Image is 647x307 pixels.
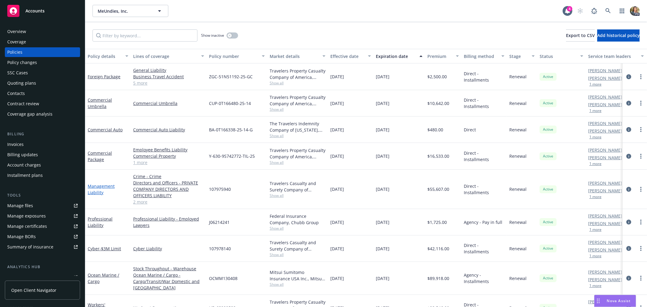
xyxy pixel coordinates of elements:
a: circleInformation [625,245,632,252]
div: Federal Insurance Company, Chubb Group [270,213,325,226]
span: Add historical policy [597,32,640,38]
span: $10,642.00 [427,100,449,106]
span: $1,725.00 [427,219,447,225]
a: circleInformation [625,186,632,193]
a: Manage certificates [5,221,80,231]
span: Accounts [25,8,45,13]
div: Quoting plans [7,78,36,88]
a: Foreign Package [88,74,120,79]
span: Show all [270,252,325,257]
span: Agency - Pay in full [464,219,502,225]
span: Active [542,187,554,192]
a: SSC Cases [5,68,80,78]
a: Manage exposures [5,211,80,221]
div: Account charges [7,160,41,170]
span: [DATE] [330,73,344,80]
div: Premium [427,53,452,59]
a: [PERSON_NAME] [588,75,622,81]
a: [PERSON_NAME] [588,180,622,186]
a: [PERSON_NAME] [588,276,622,283]
a: more [637,153,645,160]
a: [PERSON_NAME] [588,239,622,245]
div: Coverage gap analysis [7,109,52,119]
a: [PERSON_NAME] [588,187,622,194]
span: Show inactive [201,33,224,38]
div: Summary of insurance [7,242,53,252]
div: Drag to move [595,295,602,307]
span: 107978140 [209,245,231,252]
a: Management Liability [88,183,115,195]
button: Add historical policy [597,29,640,42]
span: [DATE] [376,127,389,133]
span: $16,533.00 [427,153,449,159]
a: Invoices [5,140,80,149]
div: Status [540,53,577,59]
a: more [637,275,645,282]
a: Search [602,5,614,17]
a: circleInformation [625,100,632,107]
span: Direct - Installments [464,242,504,255]
div: Travelers Property Casualty Company of America, Travelers Insurance [270,147,325,160]
span: [DATE] [376,219,389,225]
a: Manage files [5,201,80,211]
a: more [637,126,645,133]
span: [DATE] [330,153,344,159]
a: circleInformation [625,153,632,160]
div: 4 [567,6,572,12]
div: Manage BORs [7,232,36,241]
a: Commercial Auto Liability [133,127,204,133]
a: Ocean Marine / Cargo [88,272,119,284]
a: circleInformation [625,73,632,80]
div: Travelers Property Casualty Company of America, Travelers Insurance [270,68,325,80]
span: Active [542,100,554,106]
span: $42,116.00 [427,245,449,252]
div: Billing method [464,53,498,59]
span: 107975940 [209,186,231,192]
span: [DATE] [376,153,389,159]
span: BA-0T166338-25-14-G [209,127,253,133]
a: more [637,186,645,193]
a: Manage BORs [5,232,80,241]
a: [PERSON_NAME] [588,120,622,127]
a: Professional Liability [88,216,113,228]
span: [DATE] [376,73,389,80]
button: 1 more [589,162,602,166]
div: Effective date [330,53,364,59]
a: Billing updates [5,150,80,160]
a: Contacts [5,89,80,98]
a: Summary of insurance [5,242,80,252]
span: [DATE] [330,100,344,106]
span: Show all [270,133,325,138]
span: MeUndies, Inc. [98,8,150,14]
span: Active [542,127,554,132]
button: 1 more [589,195,602,199]
span: Direct - Installments [464,183,504,196]
span: Open Client Navigator [11,287,56,293]
span: [DATE] [330,219,344,225]
button: 1 more [589,228,602,231]
span: Active [542,246,554,251]
span: Active [542,74,554,79]
a: Employee Benefits Liability [133,147,204,153]
span: Renewal [509,100,527,106]
span: OCMM130408 [209,275,238,282]
a: Switch app [616,5,628,17]
div: Contract review [7,99,39,109]
a: circleInformation [625,126,632,133]
a: [PERSON_NAME] [588,94,622,100]
a: [PERSON_NAME] [588,67,622,74]
a: Commercial Umbrella [133,100,204,106]
div: Policy changes [7,58,37,67]
a: Professional Liability - Employed Lawyers [133,216,204,228]
span: Renewal [509,245,527,252]
span: Active [542,153,554,159]
div: Policies [7,47,22,57]
div: Overview [7,27,26,36]
a: 5 more [133,80,204,86]
button: Lines of coverage [131,49,207,63]
a: Policy changes [5,58,80,67]
div: Manage files [7,201,33,211]
span: CUP-0T166480-25-14 [209,100,251,106]
button: Service team leaders [586,49,646,63]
